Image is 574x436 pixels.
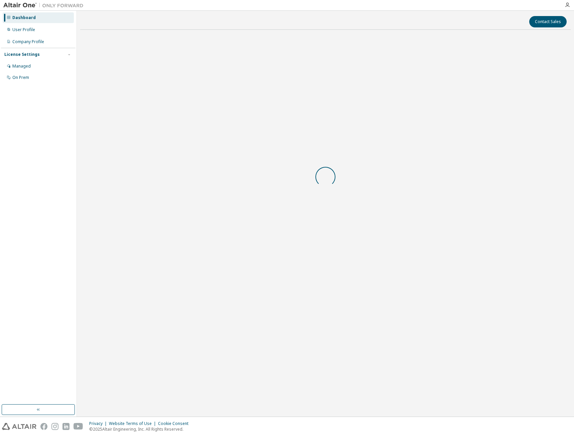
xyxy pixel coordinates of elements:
[12,15,36,20] div: Dashboard
[62,423,69,430] img: linkedin.svg
[12,39,44,44] div: Company Profile
[529,16,567,27] button: Contact Sales
[12,75,29,80] div: On Prem
[3,2,87,9] img: Altair One
[12,64,31,69] div: Managed
[12,27,35,32] div: User Profile
[74,423,83,430] img: youtube.svg
[51,423,58,430] img: instagram.svg
[89,421,109,426] div: Privacy
[109,421,158,426] div: Website Terms of Use
[158,421,192,426] div: Cookie Consent
[89,426,192,432] p: © 2025 Altair Engineering, Inc. All Rights Reserved.
[4,52,40,57] div: License Settings
[2,423,36,430] img: altair_logo.svg
[40,423,47,430] img: facebook.svg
